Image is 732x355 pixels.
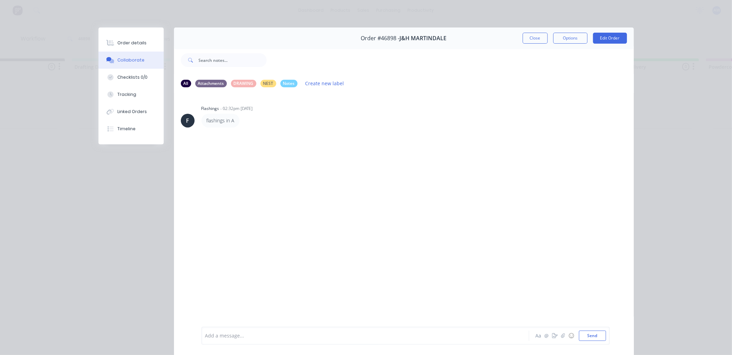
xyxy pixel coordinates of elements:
[523,33,548,44] button: Close
[98,86,164,103] button: Tracking
[260,80,276,87] div: NEST
[280,80,298,87] div: Notes
[98,52,164,69] button: Collaborate
[98,69,164,86] button: Checklists 0/0
[98,103,164,120] button: Linked Orders
[534,332,543,340] button: Aa
[117,57,144,63] div: Collaborate
[117,74,148,80] div: Checklists 0/0
[117,40,147,46] div: Order details
[98,34,164,52] button: Order details
[201,106,219,112] div: Flashings
[302,79,348,88] button: Create new label
[207,117,234,124] p: flashings in A
[361,35,400,42] span: Order #46898 -
[117,91,136,98] div: Tracking
[231,80,256,87] div: DRAWING
[181,80,191,87] div: All
[579,331,606,341] button: Send
[186,117,189,125] div: F
[553,33,588,44] button: Options
[567,332,576,340] button: ☺
[400,35,447,42] span: J&H MARTINDALE
[195,80,227,87] div: Attachments
[199,53,267,67] input: Search notes...
[593,33,627,44] button: Edit Order
[221,106,253,112] div: - 02:32pm [DATE]
[117,126,136,132] div: Timeline
[543,332,551,340] button: @
[98,120,164,137] button: Timeline
[117,109,147,115] div: Linked Orders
